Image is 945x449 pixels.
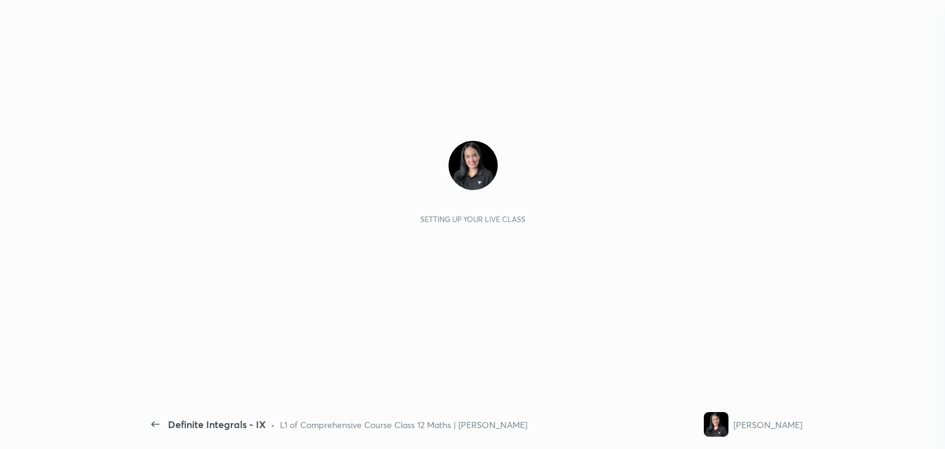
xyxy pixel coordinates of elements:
img: 3bd8f50cf52542888569fb27f05e67d4.jpg [704,412,728,437]
div: Setting up your live class [420,215,525,224]
div: Definite Integrals - IX [168,417,266,432]
div: [PERSON_NAME] [733,418,802,431]
img: 3bd8f50cf52542888569fb27f05e67d4.jpg [449,141,498,190]
div: L1 of Comprehensive Course Class 12 Maths | [PERSON_NAME] [280,418,527,431]
div: • [271,418,275,431]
